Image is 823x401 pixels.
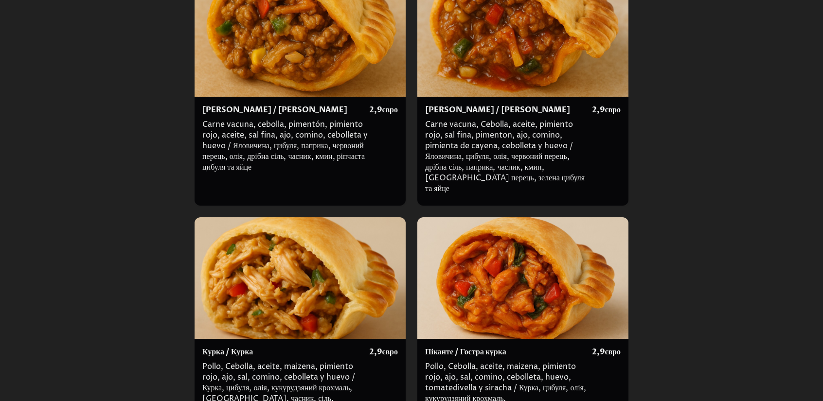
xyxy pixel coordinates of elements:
[592,105,605,115] font: 2,9
[425,119,585,194] font: Carne vacuna, Cebolla, aceite, pimiento rojo, sal fina, pimenton, ajo, comino, pimienta de cayena...
[202,105,347,115] font: [PERSON_NAME] / [PERSON_NAME]
[592,347,605,357] font: 2,9
[202,347,253,357] font: Курка / Курка
[605,105,621,115] font: євро
[425,105,570,115] font: [PERSON_NAME] / [PERSON_NAME]
[605,347,621,357] font: євро
[369,347,382,357] font: 2,9
[425,347,506,357] font: Піканте / Гостра курка
[369,105,382,115] font: 2,9
[202,119,368,173] font: Carne vacuna, cebolla, pimentón, pimiento rojo, aceite, sal fina, ajo, comino, cebolleta y huevo ...
[382,105,398,115] font: євро
[382,347,398,357] font: євро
